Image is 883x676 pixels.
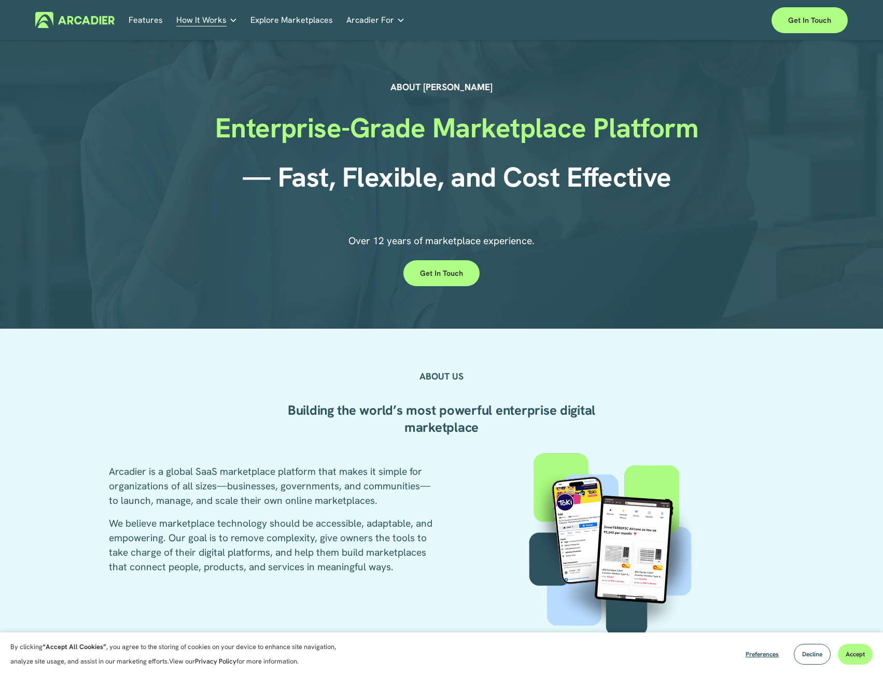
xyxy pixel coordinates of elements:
[176,13,227,27] span: How It Works
[794,644,831,665] button: Decline
[390,81,493,93] strong: ABOUT [PERSON_NAME]
[346,12,405,28] a: folder dropdown
[109,516,439,574] p: We believe marketplace technology should be accessible, adaptable, and empowering. Our goal is to...
[10,640,347,669] p: By clicking , you agree to the storing of cookies on your device to enhance site navigation, anal...
[746,650,779,658] span: Preferences
[242,159,671,195] strong: — Fast, Flexible, and Cost Effective
[109,464,439,508] p: Arcadier is a global SaaS marketplace platform that makes it simple for organizations of all size...
[346,13,394,27] span: Arcadier For
[129,12,163,28] a: Features
[831,626,883,676] iframe: Chat Widget
[738,644,787,665] button: Preferences
[43,642,106,651] strong: “Accept All Cookies”
[772,7,848,33] a: Get in touch
[288,401,599,435] strong: Building the world’s most powerful enterprise digital marketplace
[419,370,464,382] strong: ABOUT US
[215,110,698,146] strong: Enterprise-Grade Marketplace Platform
[261,234,621,248] p: Over 12 years of marketplace experience.
[195,657,236,666] a: Privacy Policy
[403,260,480,286] a: Get in touch
[250,12,333,28] a: Explore Marketplaces
[35,12,115,28] img: Arcadier
[802,650,822,658] span: Decline
[176,12,237,28] a: folder dropdown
